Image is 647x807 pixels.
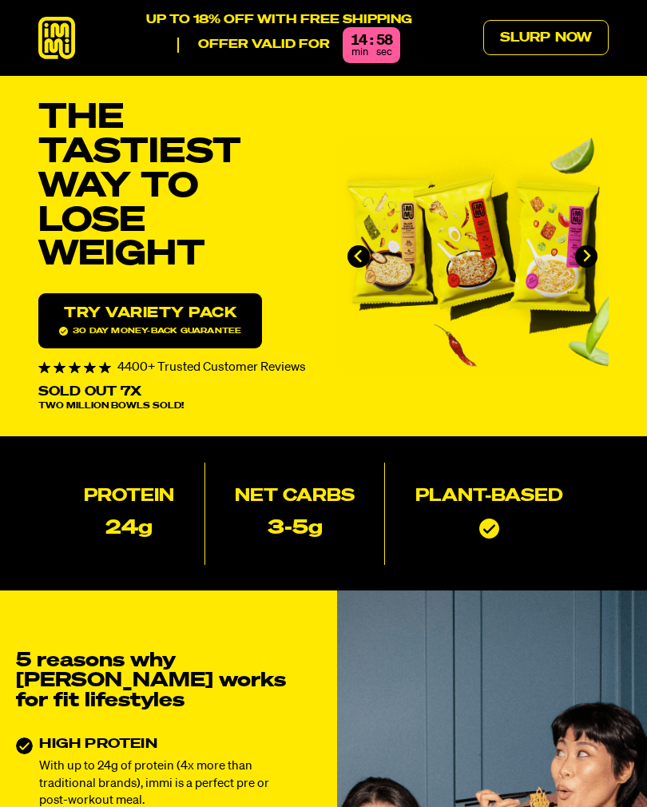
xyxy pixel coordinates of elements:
[483,20,609,55] a: Slurp Now
[351,47,368,58] span: min
[351,34,367,49] div: 14
[415,488,563,506] h2: Plant-based
[268,519,323,539] p: 3-5g
[38,386,141,399] p: Sold Out 7X
[59,327,241,336] span: 30 day money-back guarantee
[38,101,311,272] h1: THE TASTIEST WAY TO LOSE WEIGHT
[575,245,597,268] button: Next slide
[235,488,355,506] h2: Net Carbs
[177,38,330,52] p: Offer valid for
[39,737,294,751] h3: HIGH PROTEIN
[105,519,153,539] p: 24g
[370,34,373,49] div: :
[347,245,370,268] button: Go to last slide
[336,137,609,375] div: immi slideshow
[336,137,609,375] li: 1 of 4
[146,13,412,27] p: UP TO 18% OFF WITH FREE SHIPPING
[38,361,311,374] div: 4400+ Trusted Customer Reviews
[38,402,184,411] span: Two Million Bowls Sold!
[376,47,392,58] span: sec
[16,651,294,710] h2: 5 reasons why [PERSON_NAME] works for fit lifestyles
[376,34,392,49] div: 58
[38,293,262,348] a: Try variety Pack30 day money-back guarantee
[84,488,174,506] h2: Protein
